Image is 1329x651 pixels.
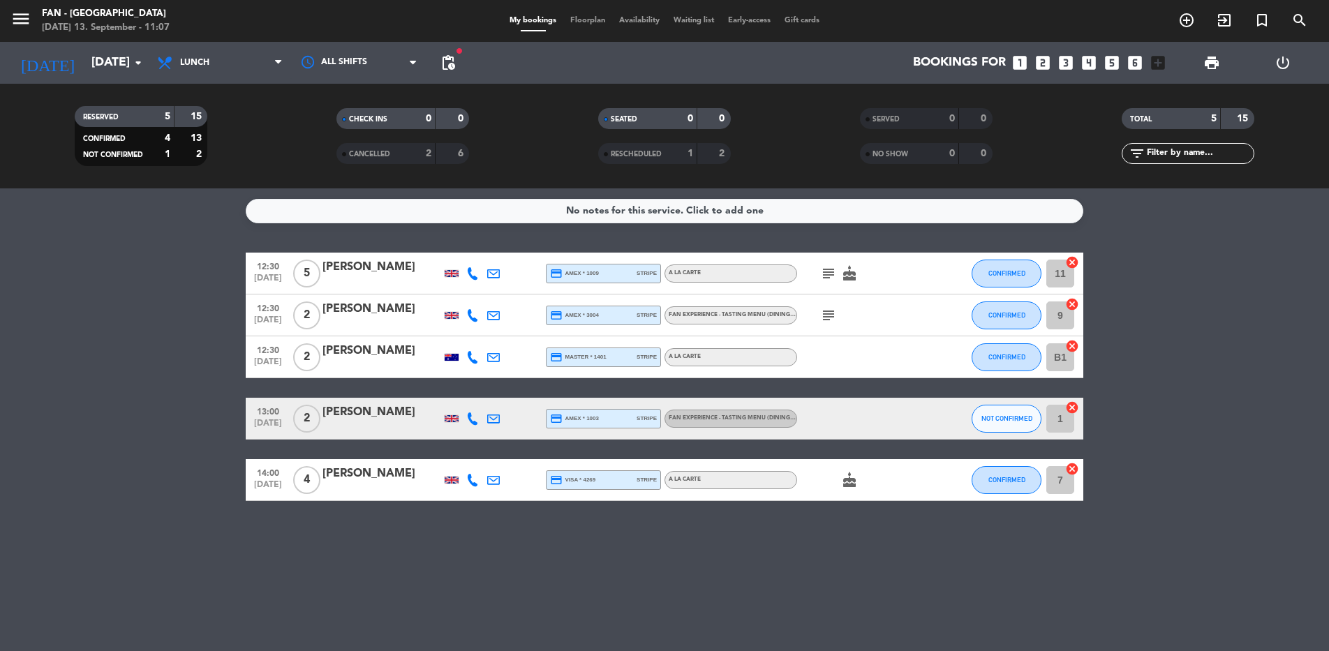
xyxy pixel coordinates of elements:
[1145,146,1254,161] input: Filter by name...
[1149,54,1167,72] i: add_box
[1130,116,1152,123] span: TOTAL
[972,301,1041,329] button: CONFIRMED
[637,310,657,320] span: stripe
[1216,12,1233,29] i: exit_to_app
[503,17,563,24] span: My bookings
[669,270,701,276] span: A la carte
[1203,54,1220,71] span: print
[165,112,170,121] strong: 5
[988,269,1025,277] span: CONFIRMED
[1065,401,1079,414] i: cancel
[1126,54,1144,72] i: looks_6
[1178,12,1195,29] i: add_circle_outline
[688,149,693,158] strong: 1
[667,17,721,24] span: Waiting list
[550,412,563,425] i: credit_card
[322,342,441,360] div: [PERSON_NAME]
[322,258,441,276] div: [PERSON_NAME]
[669,354,701,359] span: A la carte
[455,47,463,55] span: fiber_manual_record
[778,17,826,24] span: Gift cards
[251,257,285,274] span: 12:30
[550,474,595,486] span: visa * 4269
[873,116,900,123] span: SERVED
[637,269,657,278] span: stripe
[688,114,693,124] strong: 0
[972,343,1041,371] button: CONFIRMED
[1065,339,1079,353] i: cancel
[1065,462,1079,476] i: cancel
[972,260,1041,287] button: CONFIRMED
[669,415,838,421] span: Fan Experience - Tasting Menu (Dining Room)
[42,7,170,21] div: Fan - [GEOGRAPHIC_DATA]
[1129,145,1145,162] i: filter_list
[550,267,563,280] i: credit_card
[669,312,838,317] span: Fan Experience - Tasting Menu (Dining Room)
[988,476,1025,484] span: CONFIRMED
[322,465,441,483] div: [PERSON_NAME]
[820,307,837,324] i: subject
[841,472,858,488] i: cake
[949,149,955,158] strong: 0
[1254,12,1270,29] i: turned_in_not
[1034,54,1052,72] i: looks_two
[458,149,466,158] strong: 6
[130,54,147,71] i: arrow_drop_down
[1057,54,1075,72] i: looks_3
[721,17,778,24] span: Early-access
[251,464,285,480] span: 14:00
[550,474,563,486] i: credit_card
[10,47,84,78] i: [DATE]
[10,8,31,34] button: menu
[612,17,667,24] span: Availability
[349,116,387,123] span: CHECK INS
[251,315,285,331] span: [DATE]
[251,341,285,357] span: 12:30
[841,265,858,282] i: cake
[10,8,31,29] i: menu
[550,351,563,364] i: credit_card
[293,301,320,329] span: 2
[1247,42,1319,84] div: LOG OUT
[83,135,126,142] span: CONFIRMED
[1237,114,1251,124] strong: 15
[972,405,1041,433] button: NOT CONFIRMED
[873,151,908,158] span: NO SHOW
[637,414,657,423] span: stripe
[550,351,607,364] span: master * 1401
[293,405,320,433] span: 2
[165,149,170,159] strong: 1
[820,265,837,282] i: subject
[322,300,441,318] div: [PERSON_NAME]
[196,149,205,159] strong: 2
[251,480,285,496] span: [DATE]
[981,149,989,158] strong: 0
[165,133,170,143] strong: 4
[988,311,1025,319] span: CONFIRMED
[1291,12,1308,29] i: search
[981,114,989,124] strong: 0
[251,357,285,373] span: [DATE]
[83,114,119,121] span: RESERVED
[251,419,285,435] span: [DATE]
[42,21,170,35] div: [DATE] 13. September - 11:07
[563,17,612,24] span: Floorplan
[251,403,285,419] span: 13:00
[251,299,285,315] span: 12:30
[1065,297,1079,311] i: cancel
[1211,114,1217,124] strong: 5
[637,475,657,484] span: stripe
[550,412,599,425] span: amex * 1003
[972,466,1041,494] button: CONFIRMED
[180,58,209,68] span: Lunch
[349,151,390,158] span: CANCELLED
[293,466,320,494] span: 4
[611,151,662,158] span: RESCHEDULED
[611,116,637,123] span: SEATED
[719,114,727,124] strong: 0
[458,114,466,124] strong: 0
[550,267,599,280] span: amex * 1009
[1275,54,1291,71] i: power_settings_new
[988,353,1025,361] span: CONFIRMED
[83,151,143,158] span: NOT CONFIRMED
